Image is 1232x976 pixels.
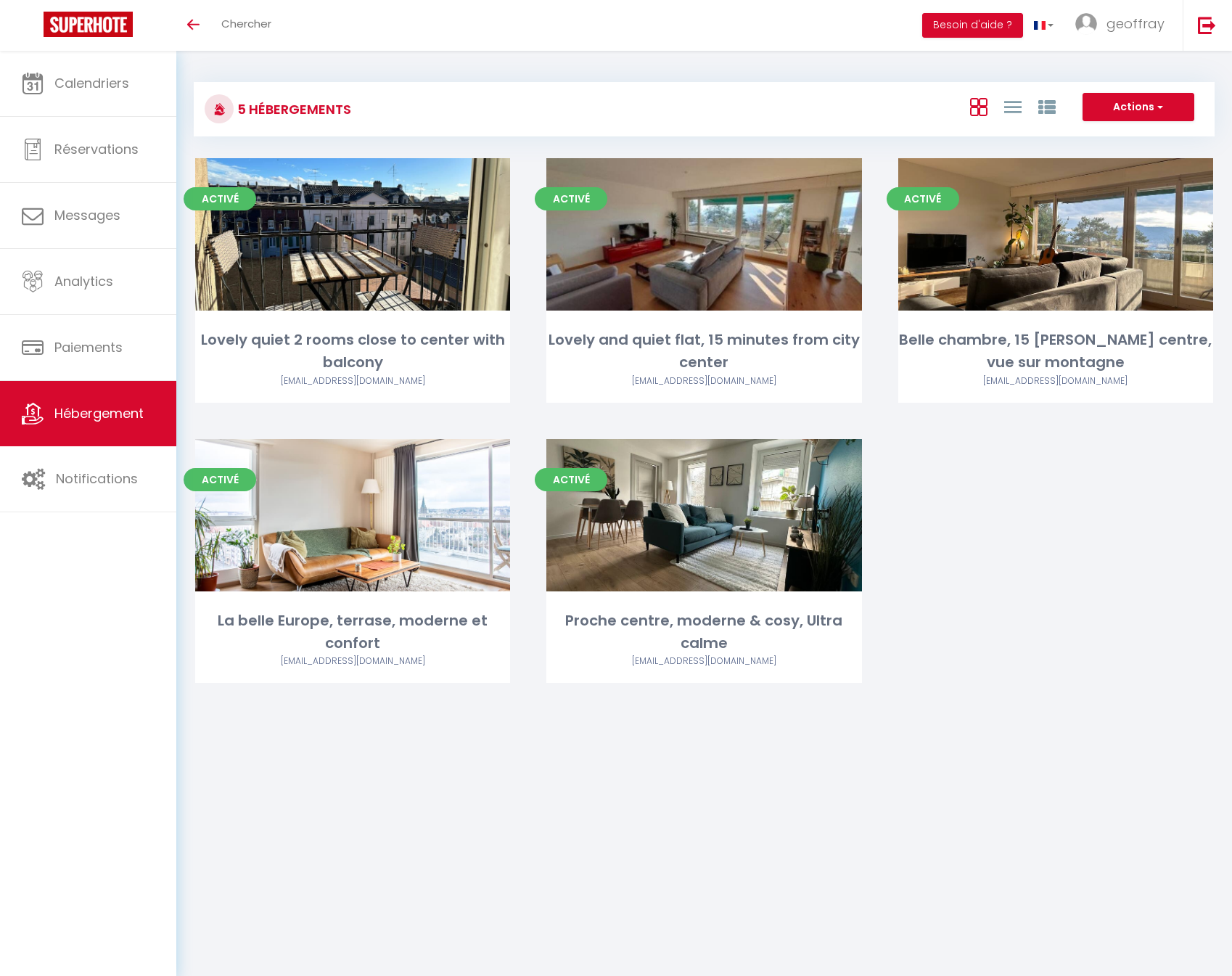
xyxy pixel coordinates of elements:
div: Airbnb [195,655,510,668]
span: Messages [54,206,120,224]
div: Belle chambre, 15 [PERSON_NAME] centre, vue sur montagne [898,329,1213,374]
button: Besoin d'aide ? [922,13,1023,38]
span: Notifications [56,469,138,488]
a: Editer [660,501,747,530]
h3: 5 Hébergements [234,93,351,126]
img: Super Booking [44,12,133,37]
div: La belle Europe, terrase, moderne et confort [195,610,510,655]
span: Activé [184,187,256,210]
span: Calendriers [54,74,129,92]
div: Lovely quiet 2 rooms close to center with balcony [195,329,510,374]
div: Airbnb [195,374,510,388]
img: logout [1198,16,1216,34]
span: Chercher [221,16,271,31]
a: Editer [309,501,396,530]
a: Vue en Liste [1004,94,1022,118]
button: Actions [1083,93,1194,122]
div: Proche centre, moderne & cosy, Ultra calme [546,610,861,655]
div: Airbnb [546,655,861,668]
span: Activé [887,187,959,210]
div: Airbnb [898,374,1213,388]
span: Analytics [54,272,113,290]
span: Activé [184,468,256,491]
span: Paiements [54,338,123,356]
a: Editer [660,220,747,249]
span: Hébergement [54,404,144,422]
a: Vue par Groupe [1038,94,1056,118]
span: Activé [535,468,607,491]
a: Editer [309,220,396,249]
span: Réservations [54,140,139,158]
div: Lovely and quiet flat, 15 minutes from city center [546,329,861,374]
span: Activé [535,187,607,210]
a: Editer [1012,220,1099,249]
img: ... [1075,13,1097,35]
a: Vue en Box [970,94,987,118]
span: geoffray [1106,15,1165,33]
div: Airbnb [546,374,861,388]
